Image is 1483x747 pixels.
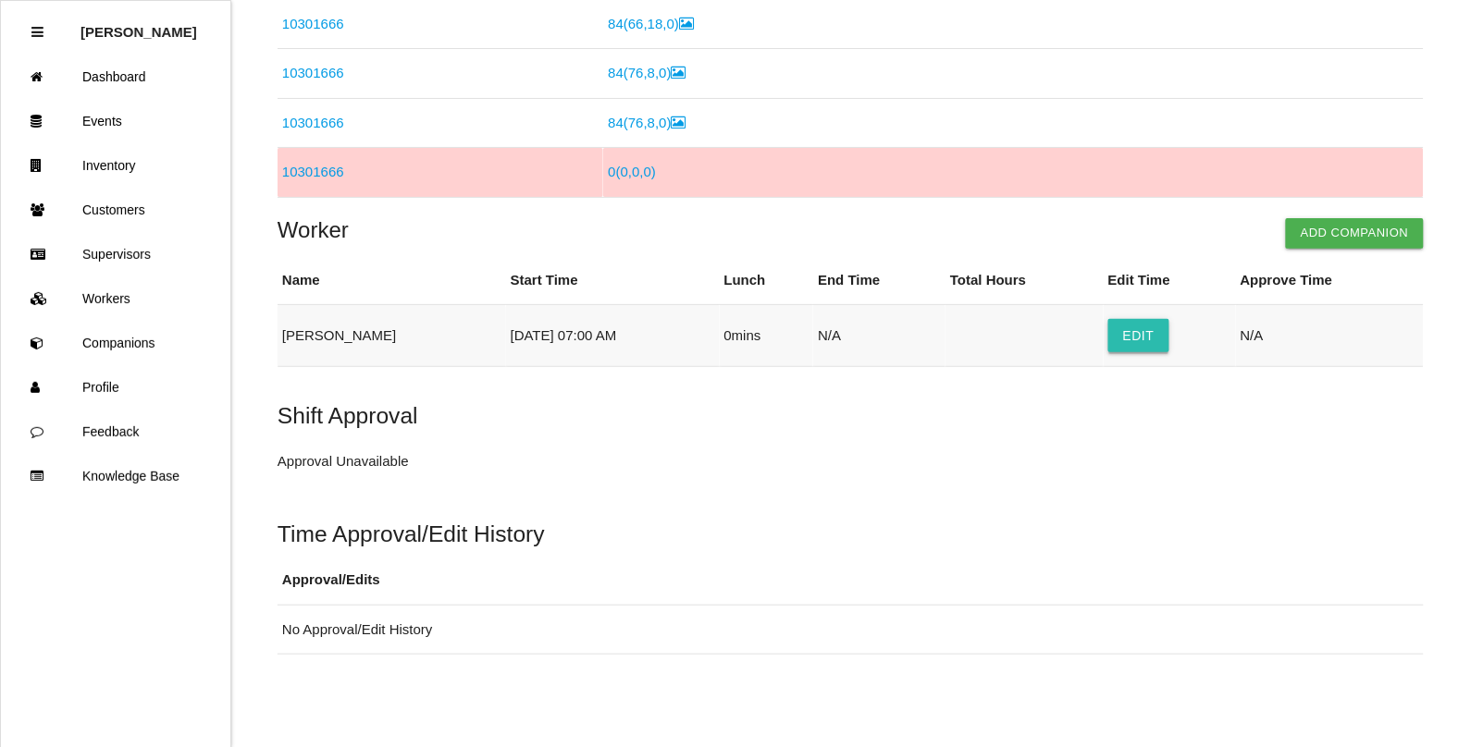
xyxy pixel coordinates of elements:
a: Inventory [1,143,230,188]
a: 10301666 [282,65,344,80]
a: Supervisors [1,232,230,276]
th: Approval/Edits [278,556,1424,605]
h4: Worker [278,218,1424,242]
button: Edit [1108,319,1169,352]
a: 84(76,8,0) [608,65,686,80]
a: Feedback [1,410,230,454]
th: Start Time [506,256,720,305]
th: Lunch [720,256,814,305]
a: Companions [1,321,230,365]
h5: Time Approval/Edit History [278,521,1424,546]
a: Events [1,99,230,143]
a: 10301666 [282,164,344,179]
a: 10301666 [282,16,344,31]
a: 84(76,8,0) [608,115,686,130]
i: Image Inside [679,17,694,31]
a: 10301666 [282,115,344,130]
i: Image Inside [672,66,686,80]
a: Customers [1,188,230,232]
tr: This item is NOT completed [278,148,1424,198]
a: Workers [1,276,230,321]
button: Add Companion [1286,218,1424,248]
th: Edit Time [1104,256,1236,305]
td: [PERSON_NAME] [278,305,506,367]
th: Total Hours [945,256,1104,305]
td: [DATE] 07:00 AM [506,305,720,367]
a: Dashboard [1,55,230,99]
div: Close [31,10,43,55]
i: Image Inside [672,116,686,129]
td: N/A [813,305,945,367]
th: Name [278,256,506,305]
th: Approve Time [1236,256,1424,305]
a: Knowledge Base [1,454,230,498]
td: 0 mins [720,305,814,367]
h5: Shift Approval [278,403,1424,428]
a: 0(0,0,0) [608,164,656,179]
th: End Time [813,256,945,305]
a: Profile [1,365,230,410]
p: Rosie Blandino [80,10,197,40]
a: 84(66,18,0) [608,16,694,31]
p: Approval Unavailable [278,451,409,472]
td: N/A [1236,305,1424,367]
td: No Approval/Edit History [278,605,1424,655]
